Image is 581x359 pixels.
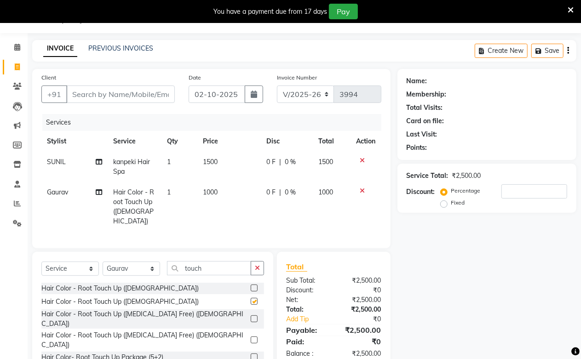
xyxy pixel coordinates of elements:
span: | [280,157,282,167]
input: Search by Name/Mobile/Email/Code [66,85,175,103]
div: Service Total: [407,171,449,181]
div: Points: [407,143,427,153]
span: Gaurav [47,188,68,196]
div: You have a payment due from 17 days [213,7,327,17]
div: ₹2,500.00 [334,325,388,336]
div: Total Visits: [407,103,443,113]
div: Paid: [279,336,334,347]
span: 0 F [267,157,276,167]
span: 1000 [203,188,218,196]
th: Qty [161,131,197,152]
span: Total [286,262,307,272]
div: Card on file: [407,116,444,126]
span: | [280,188,282,197]
span: 1500 [319,158,334,166]
label: Percentage [451,187,481,195]
span: 0 F [267,188,276,197]
span: 0 % [285,188,296,197]
th: Service [108,131,161,152]
div: Membership: [407,90,447,99]
div: Hair Color - Root Touch Up ([DEMOGRAPHIC_DATA]) [41,297,199,307]
th: Total [313,131,351,152]
span: kanpeki Hair Spa [113,158,150,176]
div: Discount: [279,285,334,295]
a: PREVIOUS INVOICES [88,44,153,52]
button: Save [531,44,564,58]
div: ₹0 [343,314,388,324]
div: Hair Color - Root Touch Up ([MEDICAL_DATA] Free) ([DEMOGRAPHIC_DATA]) [41,309,247,329]
label: Fixed [451,199,465,207]
div: Hair Color - Root Touch Up ([DEMOGRAPHIC_DATA]) [41,284,199,293]
div: ₹2,500.00 [334,349,388,359]
div: ₹0 [334,285,388,295]
div: Net: [279,295,334,305]
span: 1 [167,188,171,196]
span: Hair Color - Root Touch Up ([DEMOGRAPHIC_DATA]) [113,188,154,225]
div: Discount: [407,187,435,197]
span: 0 % [285,157,296,167]
button: +91 [41,85,67,103]
a: Add Tip [279,314,343,324]
label: Invoice Number [277,74,317,82]
div: Total: [279,305,334,314]
th: Disc [261,131,313,152]
div: Services [42,114,388,131]
th: Price [197,131,261,152]
div: Name: [407,76,427,86]
th: Stylist [41,131,108,152]
div: ₹0 [334,336,388,347]
a: INVOICE [43,40,77,57]
div: ₹2,500.00 [334,305,388,314]
div: ₹2,500.00 [334,276,388,285]
span: 1 [167,158,171,166]
div: ₹2,500.00 [452,171,481,181]
div: Sub Total: [279,276,334,285]
div: Last Visit: [407,130,437,139]
div: Payable: [279,325,334,336]
label: Client [41,74,56,82]
label: Date [189,74,201,82]
div: ₹2,500.00 [334,295,388,305]
button: Pay [329,4,358,19]
input: Search or Scan [167,261,251,275]
span: SUNIL [47,158,66,166]
div: Balance : [279,349,334,359]
div: Hair Color - Root Touch Up ([MEDICAL_DATA] Free) ([DEMOGRAPHIC_DATA]) [41,331,247,350]
th: Action [351,131,381,152]
span: 1500 [203,158,218,166]
span: 1000 [319,188,334,196]
button: Create New [475,44,528,58]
